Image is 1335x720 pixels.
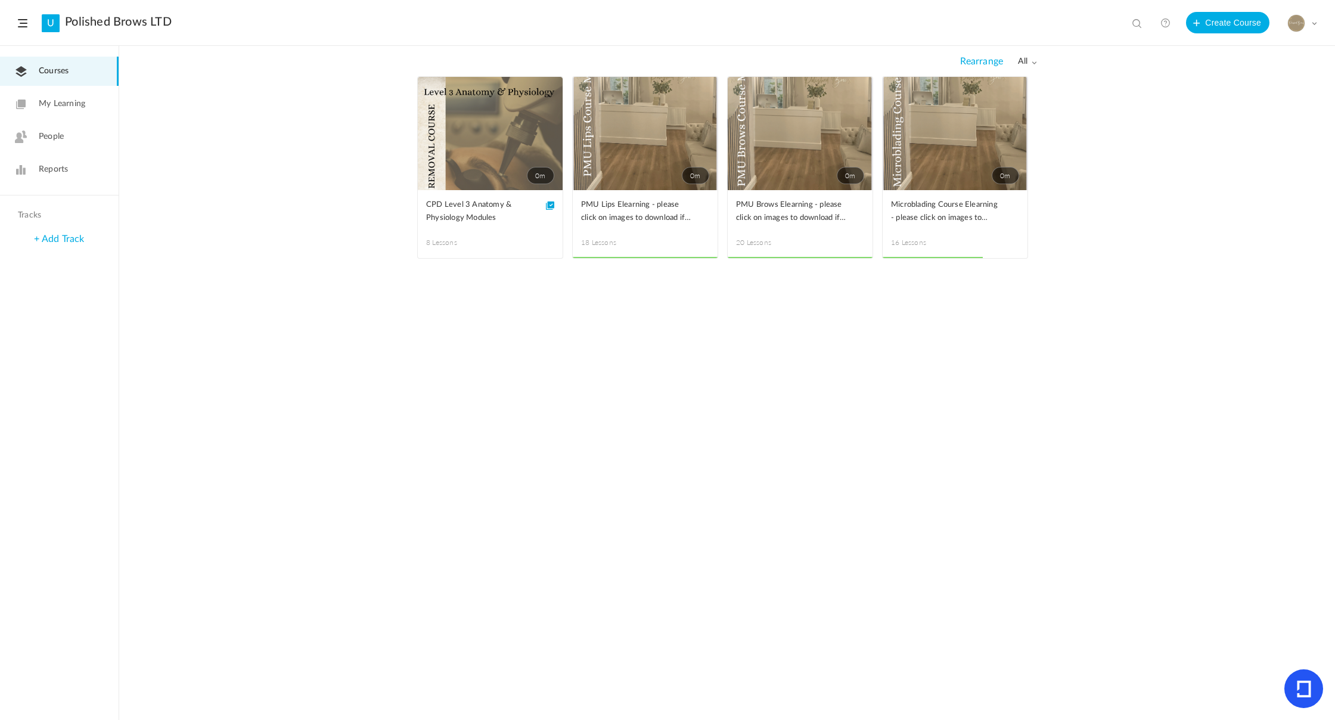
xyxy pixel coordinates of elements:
[728,77,873,190] a: 0m
[1288,15,1305,32] img: 617fe505-c459-451e-be24-f11bddb9b696.PNG
[682,167,709,184] span: 0m
[34,234,84,244] a: + Add Track
[992,167,1019,184] span: 0m
[426,198,536,225] span: CPD Level 3 Anatomy & Physiology Modules
[581,198,691,225] span: PMU Lips Elearning - please click on images to download if not visible
[891,237,955,248] span: 16 Lessons
[581,198,709,225] a: PMU Lips Elearning - please click on images to download if not visible
[426,237,490,248] span: 8 Lessons
[573,77,718,190] a: 0m
[42,14,60,32] a: U
[39,65,69,77] span: Courses
[736,237,800,248] span: 20 Lessons
[581,237,645,248] span: 18 Lessons
[426,198,554,225] a: CPD Level 3 Anatomy & Physiology Modules
[39,163,68,176] span: Reports
[65,15,172,29] a: Polished Brows LTD
[18,210,98,221] h4: Tracks
[891,198,1001,225] span: Microblading Course Elearning - please click on images to download if not visible
[527,167,554,184] span: 0m
[39,98,85,110] span: My Learning
[736,198,846,225] span: PMU Brows Elearning - please click on images to download if not visible
[883,77,1027,190] a: 0m
[837,167,864,184] span: 0m
[960,56,1003,67] span: Rearrange
[39,131,64,143] span: People
[418,77,563,190] a: 0m
[736,198,864,225] a: PMU Brows Elearning - please click on images to download if not visible
[1186,12,1269,33] button: Create Course
[1018,57,1037,67] span: all
[891,198,1019,225] a: Microblading Course Elearning - please click on images to download if not visible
